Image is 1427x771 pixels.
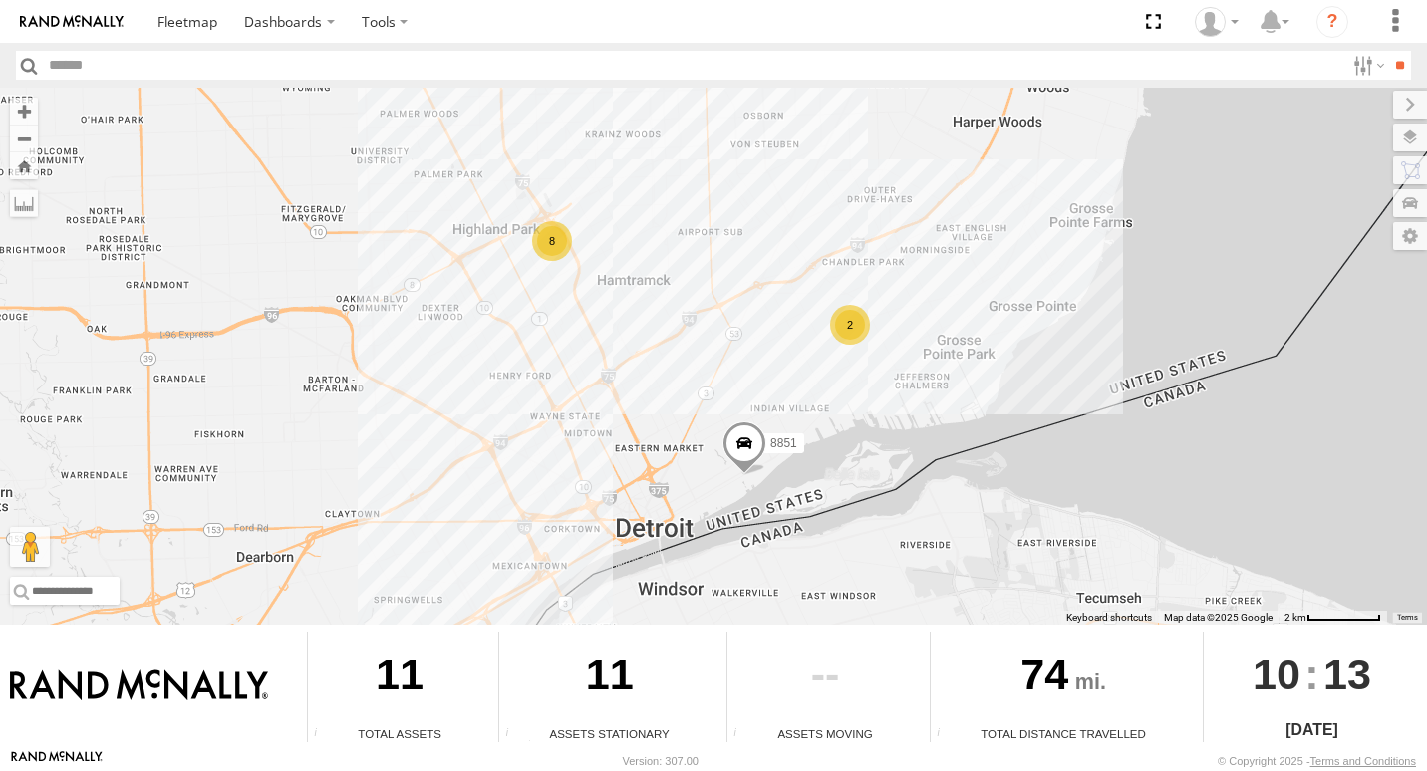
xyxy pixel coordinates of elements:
span: 2 km [1284,612,1306,623]
div: : [1204,632,1420,717]
div: Assets Moving [727,725,923,742]
div: Total number of assets current stationary. [499,727,529,742]
img: Rand McNally [10,669,268,703]
button: Keyboard shortcuts [1066,611,1152,625]
span: 10 [1253,632,1300,717]
div: 2 [830,305,870,345]
span: Map data ©2025 Google [1164,612,1273,623]
button: Zoom Home [10,152,38,179]
label: Map Settings [1393,222,1427,250]
button: Zoom out [10,125,38,152]
span: 8851 [770,435,797,449]
div: Total distance travelled by all assets within specified date range and applied filters [931,727,961,742]
a: Visit our Website [11,751,103,771]
div: 11 [499,632,719,725]
div: Total Distance Travelled [931,725,1196,742]
a: Terms (opens in new tab) [1397,613,1418,621]
label: Measure [10,189,38,217]
button: Map Scale: 2 km per 71 pixels [1279,611,1387,625]
div: Valeo Dash [1188,7,1246,37]
div: [DATE] [1204,718,1420,742]
label: Search Filter Options [1345,51,1388,80]
div: Total number of Enabled Assets [308,727,338,742]
button: Zoom in [10,98,38,125]
div: © Copyright 2025 - [1218,755,1416,767]
div: Total Assets [308,725,491,742]
div: 74 [931,632,1196,725]
i: ? [1316,6,1348,38]
img: rand-logo.svg [20,15,124,29]
div: 11 [308,632,491,725]
div: Total number of assets current in transit. [727,727,757,742]
span: 13 [1323,632,1371,717]
div: Version: 307.00 [623,755,699,767]
div: Assets Stationary [499,725,719,742]
div: 8 [532,221,572,261]
button: Drag Pegman onto the map to open Street View [10,527,50,567]
a: Terms and Conditions [1310,755,1416,767]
